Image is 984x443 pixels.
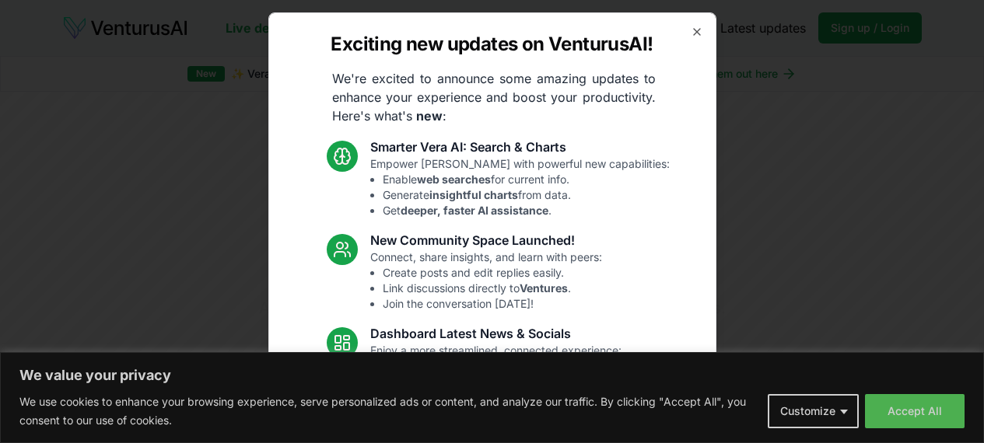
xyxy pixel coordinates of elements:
[370,156,670,218] p: Empower [PERSON_NAME] with powerful new capabilities:
[383,203,670,218] li: Get .
[417,173,491,186] strong: web searches
[401,204,548,217] strong: deeper, faster AI assistance
[370,249,602,312] p: Connect, share insights, and learn with peers:
[383,358,622,374] li: Standardized analysis .
[320,69,668,125] p: We're excited to announce some amazing updates to enhance your experience and boost your producti...
[520,281,568,295] strong: Ventures
[383,296,602,312] li: Join the conversation [DATE]!
[331,32,653,57] h2: Exciting new updates on VenturusAI!
[420,375,528,388] strong: latest industry news
[429,188,518,201] strong: insightful charts
[370,343,622,405] p: Enjoy a more streamlined, connected experience:
[383,172,670,187] li: Enable for current info.
[496,359,569,372] strong: introductions
[370,417,610,436] h3: Fixes and UI Polish
[383,374,622,389] li: Access articles.
[370,138,670,156] h3: Smarter Vera AI: Search & Charts
[370,324,622,343] h3: Dashboard Latest News & Socials
[383,281,602,296] li: Link discussions directly to .
[383,187,670,203] li: Generate from data.
[383,389,622,405] li: See topics.
[416,108,443,124] strong: new
[383,265,602,281] li: Create posts and edit replies easily.
[402,390,528,403] strong: trending relevant social
[370,231,602,249] h3: New Community Space Launched!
